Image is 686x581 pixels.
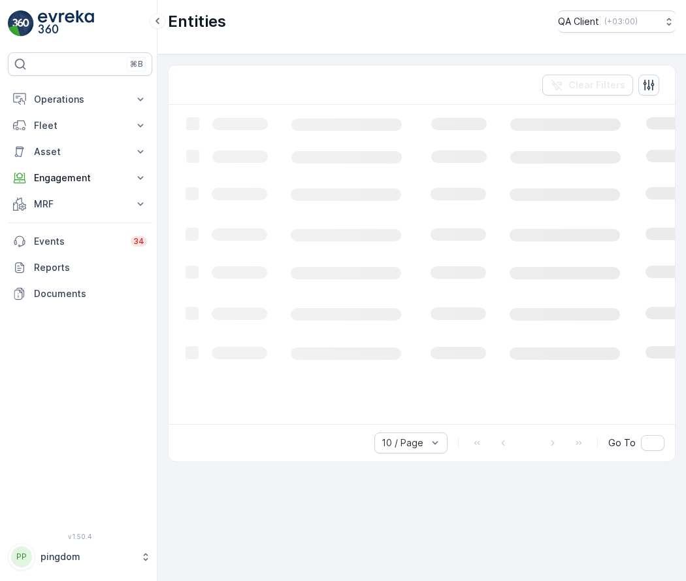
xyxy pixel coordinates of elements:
p: Reports [34,261,147,274]
p: ⌘B [130,59,143,69]
p: Clear Filters [568,79,625,92]
p: QA Client [558,15,599,28]
p: Events [34,235,123,248]
p: Entities [168,11,226,32]
button: PPpingdom [8,543,152,571]
a: Reports [8,255,152,281]
span: Go To [608,436,636,449]
p: ( +03:00 ) [604,16,638,27]
p: Asset [34,145,126,158]
button: Operations [8,86,152,113]
button: Engagement [8,165,152,191]
span: v 1.50.4 [8,533,152,540]
p: 34 [133,236,144,247]
p: MRF [34,198,126,211]
a: Events34 [8,228,152,255]
a: Documents [8,281,152,307]
div: PP [11,546,32,567]
p: Engagement [34,171,126,185]
p: Fleet [34,119,126,132]
img: logo [8,10,34,37]
p: pingdom [41,550,134,563]
img: logo_light-DOdMpM7g.png [38,10,94,37]
p: Documents [34,287,147,300]
button: Fleet [8,113,152,139]
button: Clear Filters [542,75,633,96]
button: QA Client(+03:00) [558,10,676,33]
button: Asset [8,139,152,165]
p: Operations [34,93,126,106]
button: MRF [8,191,152,217]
